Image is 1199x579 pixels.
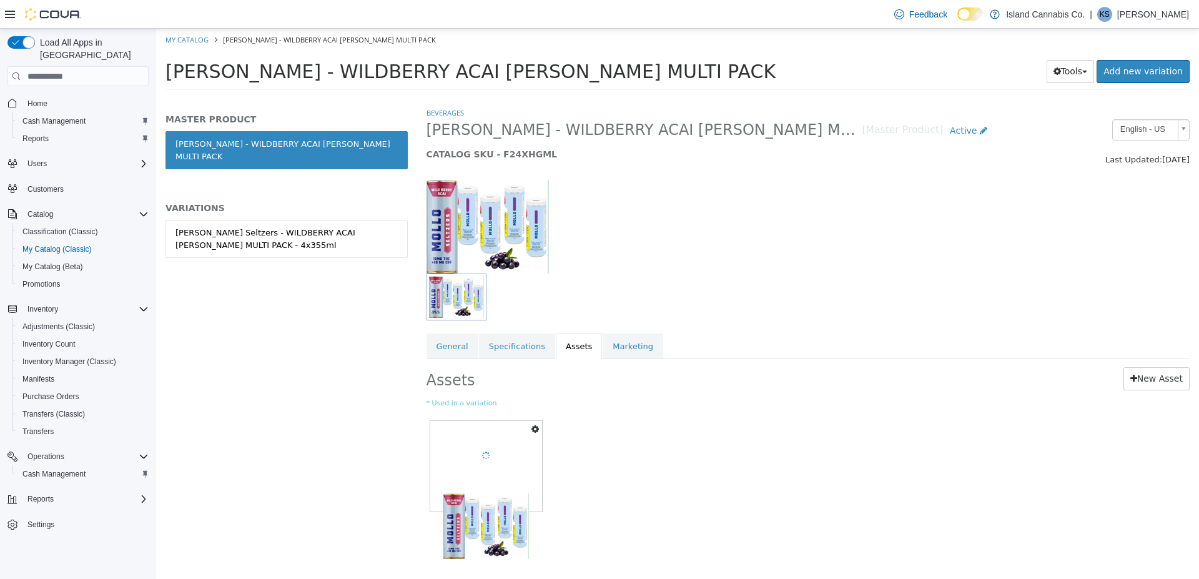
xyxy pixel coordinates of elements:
a: Feedback [889,2,952,27]
button: Transfers [12,423,154,440]
p: | [1090,7,1092,22]
button: Users [2,155,154,172]
button: Inventory [22,302,63,317]
span: Active [794,97,821,107]
a: Transfers [17,424,59,439]
button: Inventory Count [12,335,154,353]
span: Manifests [22,374,54,384]
span: Purchase Orders [17,389,149,404]
a: Screenshot 2025-09-11 at 14-18-33 🌿GND Weekly Updates Sept Tilray LTO's Perm Price changes Produc... [274,392,386,483]
small: * Used in a variation [270,370,1034,380]
span: [DATE] [1006,126,1034,136]
img: Screenshot 2025-09-11 at 14-18-33 🌿GND Weekly Updates Sept Tilray LTO's Perm Price changes Produc... [287,465,373,530]
button: Purchase Orders [12,388,154,405]
a: Add new variation [940,31,1034,54]
span: Home [27,99,47,109]
span: Reports [22,492,149,507]
h5: CATALOG SKU - F24XHGML [270,120,838,131]
span: Transfers [17,424,149,439]
span: My Catalog (Classic) [17,242,149,257]
span: Catalog [27,209,53,219]
span: Promotions [17,277,149,292]
a: My Catalog [9,6,52,16]
button: Settings [2,515,154,533]
button: Adjustments (Classic) [12,318,154,335]
span: Reports [17,131,149,146]
button: Inventory [2,300,154,318]
span: My Catalog (Classic) [22,244,92,254]
a: Marketing [447,305,507,331]
a: English - US [956,91,1034,112]
button: Reports [12,130,154,147]
span: My Catalog (Beta) [22,262,83,272]
span: Cash Management [17,467,149,482]
button: Catalog [22,207,58,222]
h5: VARIATIONS [9,174,252,185]
a: My Catalog (Beta) [17,259,88,274]
span: Transfers (Classic) [22,409,85,419]
small: [Master Product] [706,97,787,107]
a: Purchase Orders [17,389,84,404]
span: Settings [27,520,54,530]
button: Manifests [12,370,154,388]
a: Promotions [17,277,66,292]
a: Reports [17,131,54,146]
span: Operations [27,452,64,462]
a: Specifications [323,305,399,331]
h2: Assets [270,339,573,362]
span: Cash Management [22,469,86,479]
span: [PERSON_NAME] - WILDBERRY ACAI [PERSON_NAME] MULTI PACK [9,32,619,54]
button: Transfers (Classic) [12,405,154,423]
span: Operations [22,449,149,464]
span: Reports [22,134,49,144]
span: Transfers [22,427,54,437]
a: [PERSON_NAME] - WILDBERRY ACAI [PERSON_NAME] MULTI PACK [9,102,252,141]
button: Customers [2,180,154,198]
button: Catalog [2,205,154,223]
span: Users [27,159,47,169]
span: Purchase Orders [22,392,79,402]
button: Operations [2,448,154,465]
span: Customers [22,181,149,197]
img: 150 [270,151,393,245]
span: Home [22,95,149,111]
span: Catalog [22,207,149,222]
span: Cash Management [22,116,86,126]
a: Inventory Count [17,337,81,352]
span: ks [1100,7,1110,22]
a: New Asset [967,339,1034,362]
span: Manifests [17,372,149,387]
span: Inventory Count [17,337,149,352]
a: Cash Management [17,114,91,129]
button: Cash Management [12,112,154,130]
nav: Complex example [7,89,149,566]
button: Operations [22,449,69,464]
p: [PERSON_NAME] [1117,7,1189,22]
a: Beverages [270,79,308,89]
a: Assets [400,305,446,331]
button: Classification (Classic) [12,223,154,240]
a: Home [22,96,52,111]
span: Inventory Manager (Classic) [22,357,116,367]
a: General [270,305,322,331]
button: Users [22,156,52,171]
span: English - US [957,91,1017,111]
span: Feedback [909,8,947,21]
span: [PERSON_NAME] - WILDBERRY ACAI [PERSON_NAME] MULTI PACK [67,6,280,16]
span: Load All Apps in [GEOGRAPHIC_DATA] [35,36,149,61]
button: Home [2,94,154,112]
a: Transfers (Classic) [17,407,90,422]
button: My Catalog (Beta) [12,258,154,275]
span: Inventory Count [22,339,76,349]
img: Cova [25,8,81,21]
button: Reports [22,492,59,507]
button: My Catalog (Classic) [12,240,154,258]
a: Cash Management [17,467,91,482]
div: kelli smith [1097,7,1112,22]
span: Last Updated: [949,126,1006,136]
span: Inventory [27,304,58,314]
span: Transfers (Classic) [17,407,149,422]
a: Manifests [17,372,59,387]
button: Promotions [12,275,154,293]
span: Classification (Classic) [17,224,149,239]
